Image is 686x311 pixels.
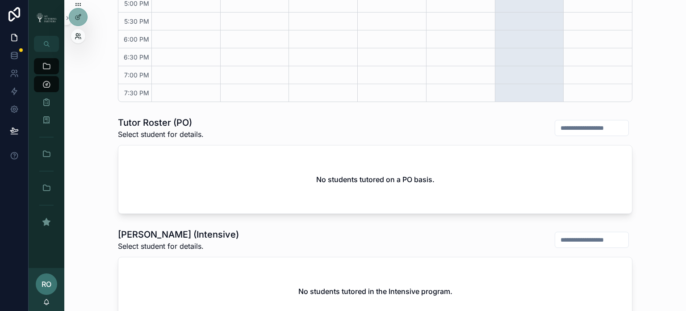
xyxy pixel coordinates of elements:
h2: No students tutored in the Intensive program. [298,286,452,297]
img: App logo [34,12,59,24]
h1: [PERSON_NAME] (Intensive) [118,228,239,241]
h2: No students tutored on a PO basis. [316,174,435,185]
span: Select student for details. [118,129,204,140]
span: RO [42,279,51,290]
span: 6:00 PM [121,35,151,43]
span: 7:00 PM [122,71,151,79]
span: 5:30 PM [122,17,151,25]
h1: Tutor Roster (PO) [118,116,204,129]
span: Select student for details. [118,241,239,251]
div: scrollable content [29,52,64,242]
span: 7:30 PM [122,89,151,97]
span: 6:30 PM [121,53,151,61]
